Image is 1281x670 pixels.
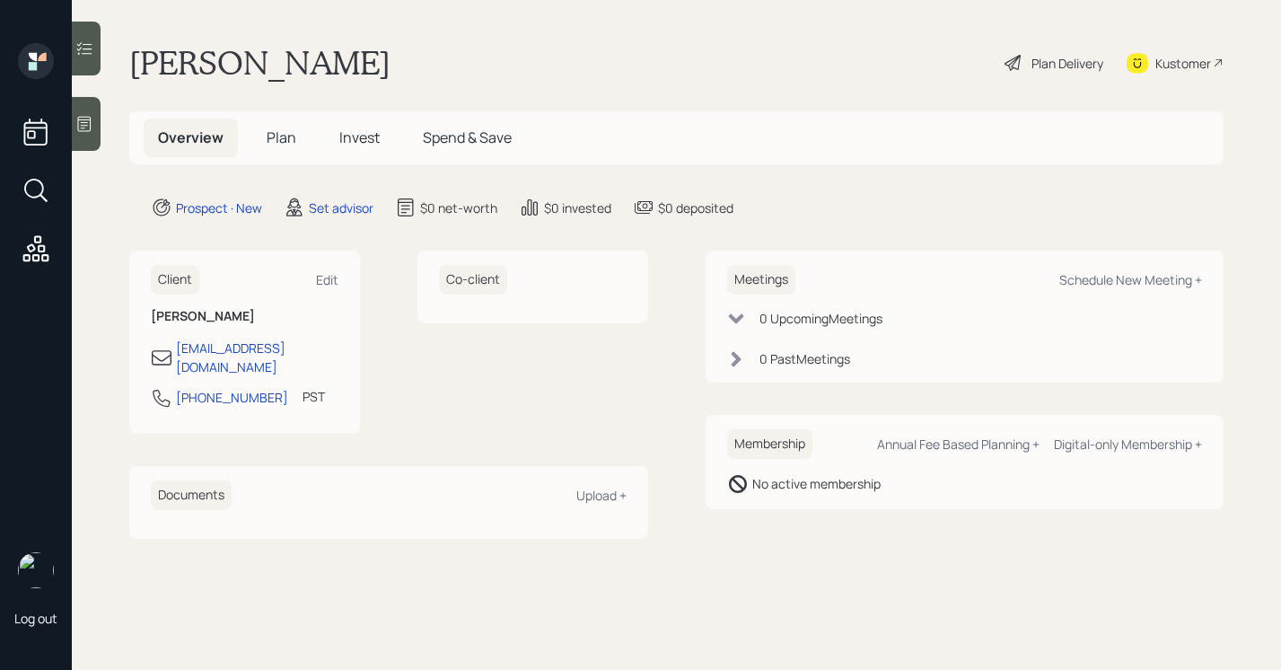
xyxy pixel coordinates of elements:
[658,198,733,217] div: $0 deposited
[423,128,512,147] span: Spend & Save
[129,43,390,83] h1: [PERSON_NAME]
[1059,271,1202,288] div: Schedule New Meeting +
[544,198,611,217] div: $0 invested
[727,429,812,459] h6: Membership
[176,339,338,376] div: [EMAIL_ADDRESS][DOMAIN_NAME]
[151,265,199,295] h6: Client
[759,349,850,368] div: 0 Past Meeting s
[759,309,882,328] div: 0 Upcoming Meeting s
[158,128,224,147] span: Overview
[1054,436,1202,453] div: Digital-only Membership +
[576,487,627,504] div: Upload +
[752,474,881,493] div: No active membership
[316,271,338,288] div: Edit
[267,128,296,147] span: Plan
[151,480,232,510] h6: Documents
[176,388,288,407] div: [PHONE_NUMBER]
[176,198,262,217] div: Prospect · New
[14,610,57,627] div: Log out
[18,552,54,588] img: retirable_logo.png
[151,309,338,324] h6: [PERSON_NAME]
[303,387,325,406] div: PST
[309,198,373,217] div: Set advisor
[727,265,795,295] h6: Meetings
[439,265,507,295] h6: Co-client
[877,436,1040,453] div: Annual Fee Based Planning +
[339,128,380,147] span: Invest
[1031,54,1103,73] div: Plan Delivery
[1155,54,1211,73] div: Kustomer
[420,198,497,217] div: $0 net-worth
